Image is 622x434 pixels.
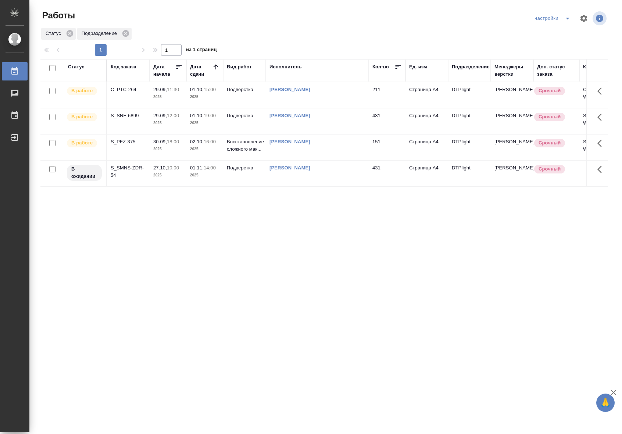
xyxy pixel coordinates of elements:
p: Срочный [539,139,561,147]
span: 🙏 [599,395,612,410]
a: [PERSON_NAME] [269,87,310,92]
div: C_PTC-264 [111,86,146,93]
p: Подверстка [227,86,262,93]
p: 29.09, [153,87,167,92]
p: Подверстка [227,112,262,119]
p: 2025 [153,172,183,179]
td: DTPlight [448,108,491,134]
div: Ед. изм [409,63,427,71]
div: Исполнитель выполняет работу [66,86,103,96]
div: Кол-во [372,63,389,71]
p: 2025 [190,93,219,101]
div: S_SNF-6899 [111,112,146,119]
td: 431 [369,108,405,134]
p: 2025 [153,93,183,101]
div: S_SMNS-ZDR-54 [111,164,146,179]
p: 01.10, [190,113,204,118]
p: Срочный [539,87,561,94]
a: [PERSON_NAME] [269,113,310,118]
p: 27.10, [153,165,167,171]
p: [PERSON_NAME] [494,138,530,146]
span: Настроить таблицу [575,10,593,27]
td: S_SNF-6899-WK-015 [579,108,622,134]
p: 01.10, [190,87,204,92]
p: 2025 [190,172,219,179]
td: 151 [369,134,405,160]
td: DTPlight [448,161,491,186]
td: 211 [369,82,405,108]
p: 15:00 [204,87,216,92]
td: S_PFZ-375-WK-008 [579,134,622,160]
a: [PERSON_NAME] [269,139,310,144]
p: 14:00 [204,165,216,171]
p: Подразделение [82,30,119,37]
div: Подразделение [77,28,132,40]
td: 431 [369,161,405,186]
p: 2025 [190,146,219,153]
div: Исполнитель выполняет работу [66,138,103,148]
p: Статус [46,30,64,37]
td: C_PTC-264-WK-041 [579,82,622,108]
div: Исполнитель [269,63,302,71]
div: Вид работ [227,63,252,71]
div: Код работы [583,63,611,71]
p: 01.11, [190,165,204,171]
p: Подверстка [227,164,262,172]
div: Статус [68,63,85,71]
button: Здесь прячутся важные кнопки [593,108,611,126]
p: 12:00 [167,113,179,118]
td: Страница А4 [405,134,448,160]
p: 2025 [153,146,183,153]
td: Страница А4 [405,108,448,134]
p: В ожидании [71,165,97,180]
div: S_PFZ-375 [111,138,146,146]
div: Исполнитель назначен, приступать к работе пока рано [66,164,103,182]
div: Менеджеры верстки [494,63,530,78]
p: 18:00 [167,139,179,144]
p: 2025 [190,119,219,127]
p: Срочный [539,165,561,173]
div: Доп. статус заказа [537,63,576,78]
div: Код заказа [111,63,136,71]
button: Здесь прячутся важные кнопки [593,134,611,152]
div: Дата начала [153,63,175,78]
p: Срочный [539,113,561,121]
p: 11:30 [167,87,179,92]
button: Здесь прячутся важные кнопки [593,161,611,178]
p: В работе [71,139,93,147]
td: DTPlight [448,134,491,160]
button: Здесь прячутся важные кнопки [593,82,611,100]
div: split button [533,12,575,24]
p: 02.10, [190,139,204,144]
button: 🙏 [596,394,615,412]
div: Исполнитель выполняет работу [66,112,103,122]
p: 30.09, [153,139,167,144]
a: [PERSON_NAME] [269,165,310,171]
p: 10:00 [167,165,179,171]
p: [PERSON_NAME] [494,112,530,119]
p: 2025 [153,119,183,127]
span: Посмотреть информацию [593,11,608,25]
td: DTPlight [448,82,491,108]
p: Восстановление сложного мак... [227,138,262,153]
td: Страница А4 [405,161,448,186]
span: из 1 страниц [186,45,217,56]
div: Дата сдачи [190,63,212,78]
p: 19:00 [204,113,216,118]
p: 16:00 [204,139,216,144]
p: В работе [71,87,93,94]
p: В работе [71,113,93,121]
div: Подразделение [452,63,490,71]
div: Статус [41,28,76,40]
p: [PERSON_NAME] [494,86,530,93]
p: [PERSON_NAME] [494,164,530,172]
p: 29.09, [153,113,167,118]
span: Работы [40,10,75,21]
td: Страница А4 [405,82,448,108]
